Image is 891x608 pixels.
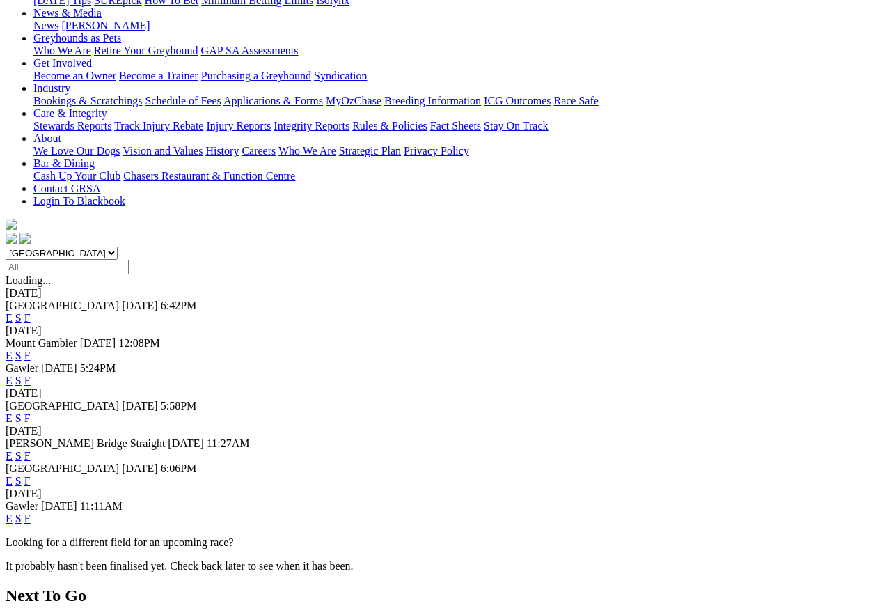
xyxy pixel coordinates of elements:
[484,120,548,132] a: Stay On Track
[24,312,31,324] a: F
[484,95,551,107] a: ICG Outcomes
[6,312,13,324] a: E
[201,45,299,56] a: GAP SA Assessments
[122,299,158,311] span: [DATE]
[352,120,427,132] a: Rules & Policies
[114,120,203,132] a: Track Injury Rebate
[6,274,51,286] span: Loading...
[274,120,349,132] a: Integrity Reports
[122,462,158,474] span: [DATE]
[33,107,107,119] a: Care & Integrity
[161,299,197,311] span: 6:42PM
[384,95,481,107] a: Breeding Information
[6,488,885,500] div: [DATE]
[33,132,61,144] a: About
[41,500,77,512] span: [DATE]
[33,120,111,132] a: Stewards Reports
[33,95,885,107] div: Industry
[24,375,31,387] a: F
[205,145,239,157] a: History
[15,450,22,462] a: S
[206,120,271,132] a: Injury Reports
[33,170,885,182] div: Bar & Dining
[33,45,91,56] a: Who We Are
[6,400,119,412] span: [GEOGRAPHIC_DATA]
[33,82,70,94] a: Industry
[6,233,17,244] img: facebook.svg
[24,350,31,361] a: F
[33,170,120,182] a: Cash Up Your Club
[207,437,250,449] span: 11:27AM
[15,513,22,524] a: S
[33,45,885,57] div: Greyhounds as Pets
[6,425,885,437] div: [DATE]
[33,145,885,157] div: About
[326,95,381,107] a: MyOzChase
[24,513,31,524] a: F
[33,57,92,69] a: Get Involved
[278,145,336,157] a: Who We Are
[6,325,885,337] div: [DATE]
[404,145,469,157] a: Privacy Policy
[15,375,22,387] a: S
[6,375,13,387] a: E
[6,299,119,311] span: [GEOGRAPHIC_DATA]
[6,475,13,487] a: E
[223,95,323,107] a: Applications & Forms
[33,20,58,31] a: News
[94,45,198,56] a: Retire Your Greyhound
[168,437,204,449] span: [DATE]
[33,120,885,132] div: Care & Integrity
[161,462,197,474] span: 6:06PM
[33,195,125,207] a: Login To Blackbook
[119,70,198,81] a: Become a Trainer
[6,287,885,299] div: [DATE]
[161,400,197,412] span: 5:58PM
[19,233,31,244] img: twitter.svg
[80,362,116,374] span: 5:24PM
[33,157,95,169] a: Bar & Dining
[61,20,150,31] a: [PERSON_NAME]
[6,362,38,374] span: Gawler
[242,145,276,157] a: Careers
[123,170,295,182] a: Chasers Restaurant & Function Centre
[24,450,31,462] a: F
[339,145,401,157] a: Strategic Plan
[6,450,13,462] a: E
[118,337,160,349] span: 12:08PM
[33,95,142,107] a: Bookings & Scratchings
[201,70,311,81] a: Purchasing a Greyhound
[145,95,221,107] a: Schedule of Fees
[122,400,158,412] span: [DATE]
[33,32,121,44] a: Greyhounds as Pets
[6,260,129,274] input: Select date
[33,70,116,81] a: Become an Owner
[33,20,885,32] div: News & Media
[6,350,13,361] a: E
[24,412,31,424] a: F
[6,387,885,400] div: [DATE]
[33,70,885,82] div: Get Involved
[33,182,100,194] a: Contact GRSA
[430,120,481,132] a: Fact Sheets
[123,145,203,157] a: Vision and Values
[15,412,22,424] a: S
[33,145,120,157] a: We Love Our Dogs
[553,95,598,107] a: Race Safe
[15,312,22,324] a: S
[314,70,367,81] a: Syndication
[6,337,77,349] span: Mount Gambier
[33,7,102,19] a: News & Media
[80,500,123,512] span: 11:11AM
[15,350,22,361] a: S
[15,475,22,487] a: S
[6,412,13,424] a: E
[41,362,77,374] span: [DATE]
[24,475,31,487] a: F
[6,560,354,572] partial: It probably hasn't been finalised yet. Check back later to see when it has been.
[6,586,885,605] h2: Next To Go
[6,536,885,549] p: Looking for a different field for an upcoming race?
[6,513,13,524] a: E
[6,500,38,512] span: Gawler
[80,337,116,349] span: [DATE]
